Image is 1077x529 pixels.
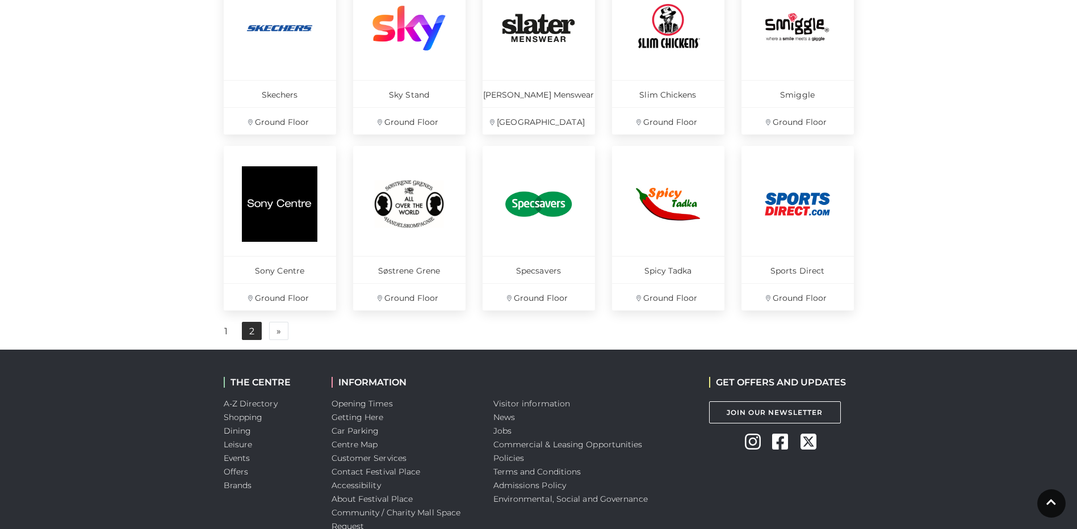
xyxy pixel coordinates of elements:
[224,426,252,436] a: Dining
[224,412,263,422] a: Shopping
[612,283,724,310] p: Ground Floor
[224,80,336,107] p: Skechers
[612,146,724,310] a: Spicy Tadka Ground Floor
[332,480,381,490] a: Accessibility
[741,283,854,310] p: Ground Floor
[332,439,378,450] a: Centre Map
[493,480,567,490] a: Admissions Policy
[224,107,336,135] p: Ground Floor
[493,453,525,463] a: Policies
[709,401,841,423] a: Join Our Newsletter
[493,439,643,450] a: Commercial & Leasing Opportunities
[353,283,466,310] p: Ground Floor
[493,426,512,436] a: Jobs
[224,146,336,310] a: Sony Centre Ground Floor
[332,494,413,504] a: About Festival Place
[353,256,466,283] p: Søstrene Grene
[353,146,466,310] a: Søstrene Grene Ground Floor
[483,107,595,135] p: [GEOGRAPHIC_DATA]
[332,426,379,436] a: Car Parking
[224,480,252,490] a: Brands
[483,80,595,107] p: [PERSON_NAME] Menswear
[741,80,854,107] p: Smiggle
[224,439,253,450] a: Leisure
[741,107,854,135] p: Ground Floor
[332,453,407,463] a: Customer Services
[709,377,846,388] h2: GET OFFERS AND UPDATES
[741,256,854,283] p: Sports Direct
[332,377,476,388] h2: INFORMATION
[493,467,581,477] a: Terms and Conditions
[353,107,466,135] p: Ground Floor
[224,467,249,477] a: Offers
[493,398,571,409] a: Visitor information
[224,283,336,310] p: Ground Floor
[493,494,648,504] a: Environmental, Social and Governance
[483,146,595,310] a: Specsavers Ground Floor
[276,327,281,335] span: »
[612,80,724,107] p: Slim Chickens
[483,256,595,283] p: Specsavers
[224,398,278,409] a: A-Z Directory
[332,398,393,409] a: Opening Times
[483,283,595,310] p: Ground Floor
[493,412,515,422] a: News
[242,322,262,340] a: 2
[332,467,421,477] a: Contact Festival Place
[332,412,384,422] a: Getting Here
[741,146,854,310] a: Sports Direct Ground Floor
[224,377,315,388] h2: THE CENTRE
[224,453,250,463] a: Events
[269,322,288,340] a: Next
[353,80,466,107] p: Sky Stand
[612,256,724,283] p: Spicy Tadka
[224,256,336,283] p: Sony Centre
[612,107,724,135] p: Ground Floor
[217,322,234,341] a: 1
